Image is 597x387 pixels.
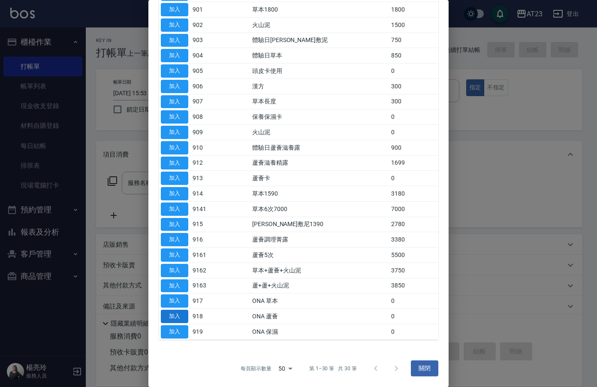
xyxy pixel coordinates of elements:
td: 750 [389,33,438,48]
td: 草本1800 [250,2,389,18]
td: 910 [190,140,222,155]
td: 0 [389,293,438,309]
td: 903 [190,33,222,48]
td: 915 [190,217,222,232]
td: 火山泥 [250,17,389,33]
td: ONA 保濕 [250,324,389,339]
button: 加入 [161,110,188,124]
button: 加入 [161,126,188,139]
td: ONA 草本 [250,293,389,309]
td: 草本+蘆薈+火山泥 [250,263,389,278]
td: 1800 [389,2,438,18]
button: 加入 [161,294,188,308]
td: 901 [190,2,222,18]
button: 加入 [161,233,188,246]
td: 2780 [389,217,438,232]
td: 火山泥 [250,125,389,140]
td: 909 [190,125,222,140]
td: 蘆+蘆+火山泥 [250,278,389,293]
button: 加入 [161,218,188,231]
button: 加入 [161,18,188,32]
button: 加入 [161,172,188,185]
td: 體驗日草本 [250,48,389,63]
td: 913 [190,171,222,186]
td: 7000 [389,201,438,217]
td: 3180 [389,186,438,202]
button: 加入 [161,3,188,16]
td: 0 [389,125,438,140]
td: 900 [389,140,438,155]
td: 919 [190,324,222,339]
td: 914 [190,186,222,202]
td: 908 [190,109,222,125]
td: 0 [389,309,438,324]
td: 0 [389,63,438,79]
td: 0 [389,171,438,186]
p: 每頁顯示數量 [241,365,271,372]
td: 3850 [389,278,438,293]
td: 912 [190,155,222,171]
td: 850 [389,48,438,63]
td: 9163 [190,278,222,293]
button: 加入 [161,80,188,93]
td: 3380 [389,232,438,248]
td: 300 [389,79,438,94]
td: 905 [190,63,222,79]
td: 0 [389,324,438,339]
td: 蘆薈滋養精露 [250,155,389,171]
td: 3750 [389,263,438,278]
td: 蘆薈卡 [250,171,389,186]
td: 體驗日蘆薈滋養露 [250,140,389,155]
td: 1500 [389,17,438,33]
td: 9162 [190,263,222,278]
td: 蘆薈調理菁露 [250,232,389,248]
td: 頭皮卡使用 [250,63,389,79]
td: 5500 [389,248,438,263]
td: 保養保濕卡 [250,109,389,125]
td: 904 [190,48,222,63]
td: ONA 蘆薈 [250,309,389,324]
button: 加入 [161,141,188,154]
td: 蘆薈5次 [250,248,389,263]
td: 9141 [190,201,222,217]
td: 917 [190,293,222,309]
div: 50 [275,357,295,380]
td: 906 [190,79,222,94]
button: 加入 [161,49,188,62]
p: 第 1–30 筆 共 30 筆 [309,365,357,372]
td: 902 [190,17,222,33]
button: 加入 [161,264,188,277]
td: 918 [190,309,222,324]
button: 加入 [161,64,188,78]
td: 1699 [389,155,438,171]
button: 關閉 [411,360,438,376]
button: 加入 [161,34,188,47]
button: 加入 [161,279,188,293]
td: 漢方 [250,79,389,94]
button: 加入 [161,95,188,109]
td: 0 [389,109,438,125]
button: 加入 [161,248,188,262]
td: 草本長度 [250,94,389,109]
td: 916 [190,232,222,248]
td: 草本1590 [250,186,389,202]
td: 體驗日[PERSON_NAME]敷泥 [250,33,389,48]
td: [PERSON_NAME]敷尼1390 [250,217,389,232]
button: 加入 [161,203,188,216]
td: 907 [190,94,222,109]
button: 加入 [161,310,188,323]
button: 加入 [161,187,188,200]
button: 加入 [161,325,188,339]
td: 300 [389,94,438,109]
button: 加入 [161,157,188,170]
td: 草本6次7000 [250,201,389,217]
td: 9161 [190,248,222,263]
